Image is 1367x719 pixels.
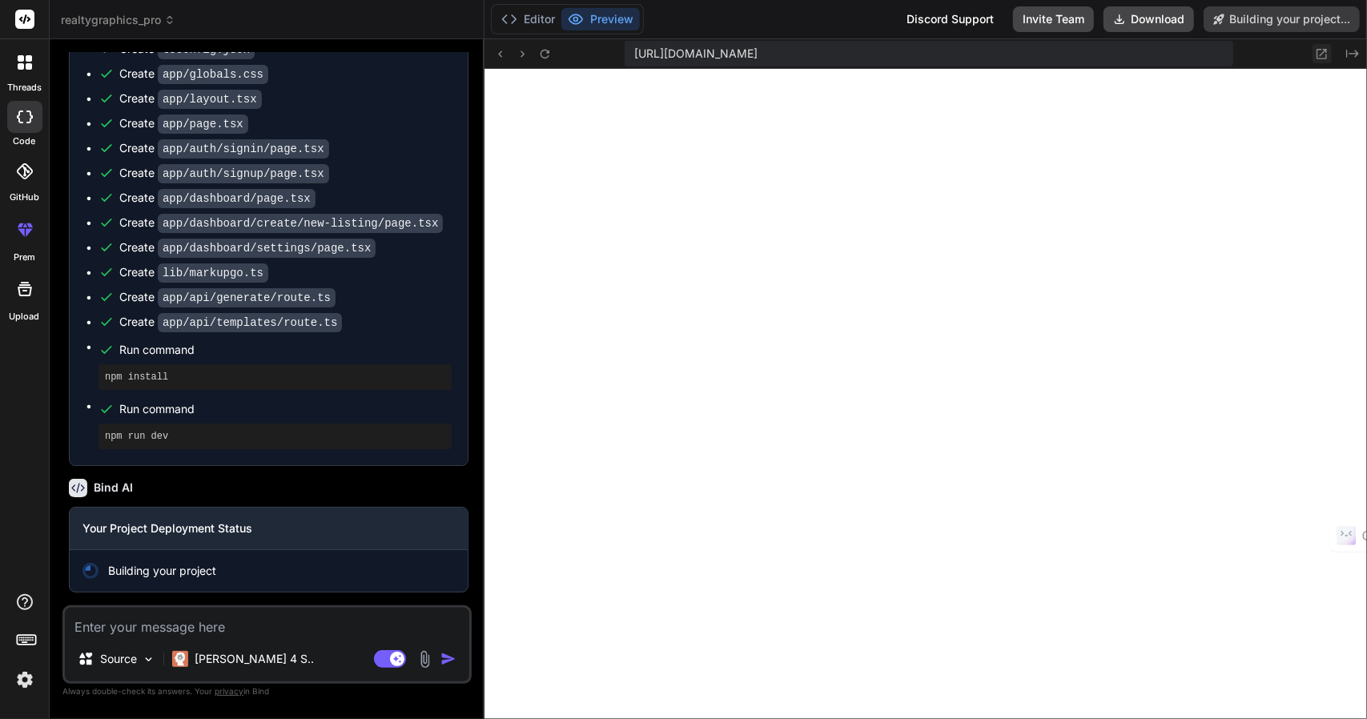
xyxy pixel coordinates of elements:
div: Create [119,215,443,231]
span: Building your project [108,563,216,579]
span: realtygraphics_pro [61,12,175,28]
code: app/auth/signup/page.tsx [158,164,329,183]
div: Create [119,190,316,207]
span: privacy [215,686,243,696]
button: Download [1104,6,1194,32]
h3: Your Project Deployment Status [82,520,455,536]
button: Editor [495,8,561,30]
code: app/globals.css [158,65,268,84]
code: app/dashboard/page.tsx [158,189,316,208]
code: app/page.tsx [158,114,248,134]
p: Always double-check its answers. Your in Bind [62,684,472,699]
code: app/api/generate/route.ts [158,288,336,307]
code: app/dashboard/settings/page.tsx [158,239,376,258]
span: [URL][DOMAIN_NAME] [634,46,758,62]
pre: npm run dev [105,430,445,443]
label: threads [7,81,42,94]
button: Building your project... [1204,6,1360,32]
div: Discord Support [897,6,1003,32]
div: Create [119,90,262,107]
code: lib/markupgo.ts [158,263,268,283]
code: app/layout.tsx [158,90,262,109]
button: Preview [561,8,640,30]
img: Pick Models [142,653,155,666]
img: icon [440,651,456,667]
label: Upload [10,310,40,323]
button: Invite Team [1013,6,1094,32]
p: [PERSON_NAME] 4 S.. [195,651,314,667]
div: Create [119,239,376,256]
div: Create [119,41,255,58]
span: Run command [119,401,452,417]
span: Run command [119,342,452,358]
pre: npm install [105,371,445,384]
p: Source [100,651,137,667]
div: Create [119,115,248,132]
code: app/api/templates/route.ts [158,313,342,332]
h6: Bind AI [94,480,133,496]
div: Create [119,264,268,281]
img: Claude 4 Sonnet [172,651,188,667]
img: attachment [416,650,434,669]
label: GitHub [10,191,39,204]
div: Create [119,289,336,306]
label: code [14,135,36,148]
iframe: Preview [484,69,1367,719]
div: Create [119,165,329,182]
div: Create [119,140,329,157]
code: app/dashboard/create/new-listing/page.tsx [158,214,443,233]
div: Create [119,314,342,331]
img: settings [11,666,38,693]
code: app/auth/signin/page.tsx [158,139,329,159]
div: Create [119,66,268,82]
label: prem [14,251,35,264]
